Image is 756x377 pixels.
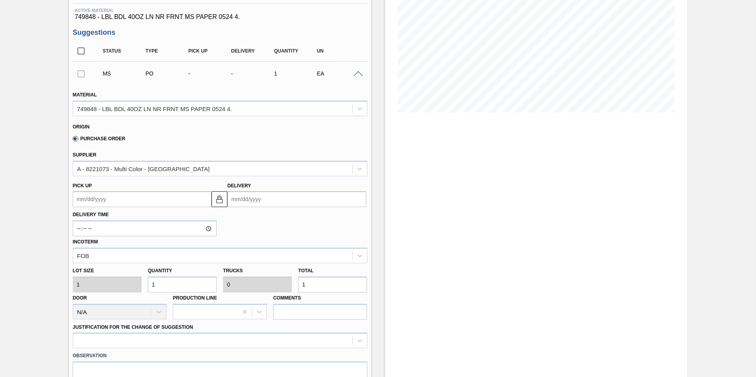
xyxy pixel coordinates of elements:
[73,209,217,221] label: Delivery Time
[212,191,227,207] button: locked
[227,191,366,207] input: mm/dd/yyyy
[144,48,191,54] div: Type
[77,165,210,172] div: A - 8221073 - Multi Color - [GEOGRAPHIC_DATA]
[75,8,365,13] span: Active Material
[73,124,90,130] label: Origin
[227,183,251,188] label: Delivery
[272,48,320,54] div: Quantity
[148,268,172,273] label: Quantity
[73,92,97,98] label: Material
[229,70,277,77] div: -
[273,292,367,304] label: Comments
[223,268,243,273] label: Trucks
[298,268,314,273] label: Total
[73,239,98,245] label: Incoterm
[77,252,89,259] div: FOB
[77,105,232,112] div: 749848 - LBL BDL 40OZ LN NR FRNT MS PAPER 0524 4.
[144,70,191,77] div: Purchase order
[315,70,363,77] div: EA
[229,48,277,54] div: Delivery
[215,194,224,204] img: locked
[73,183,92,188] label: Pick up
[73,350,367,362] label: Observation
[73,152,96,158] label: Supplier
[173,295,217,301] label: Production Line
[272,70,320,77] div: 1
[73,324,193,330] label: Justification for the Change of Suggestion
[73,136,125,141] label: Purchase Order
[186,48,234,54] div: Pick up
[75,13,365,21] span: 749848 - LBL BDL 40OZ LN NR FRNT MS PAPER 0524 4.
[73,295,87,301] label: Door
[186,70,234,77] div: -
[73,265,142,277] label: Lot size
[73,191,212,207] input: mm/dd/yyyy
[315,48,363,54] div: UN
[101,48,149,54] div: Status
[73,28,367,37] h3: Suggestions
[101,70,149,77] div: Manual Suggestion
